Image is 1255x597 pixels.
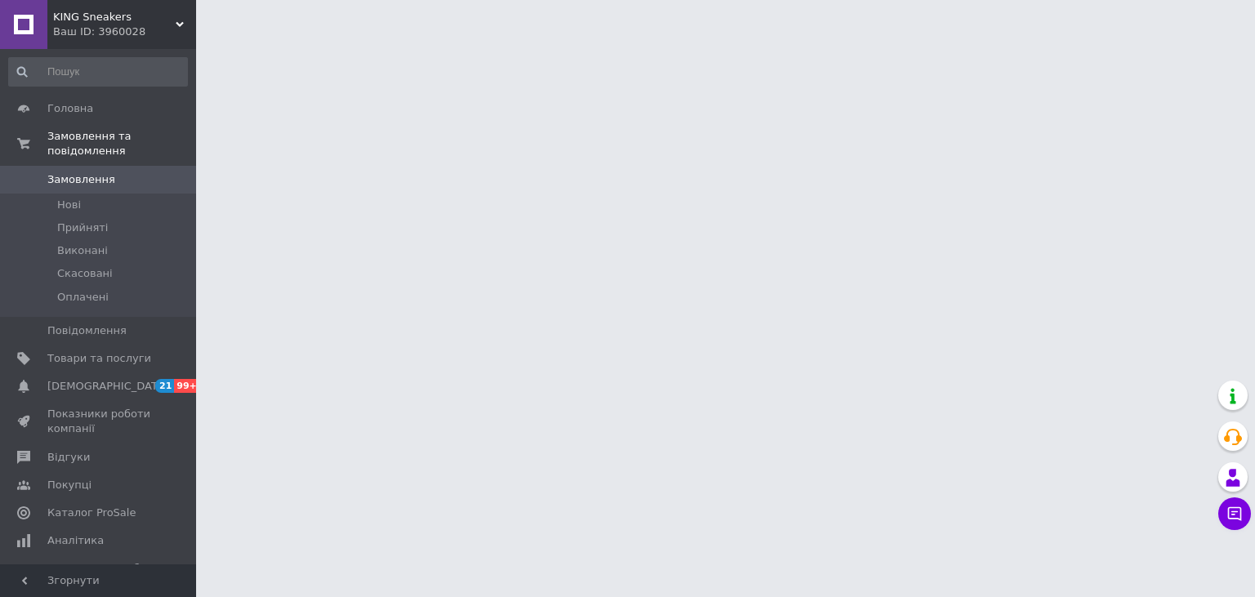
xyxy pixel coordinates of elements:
span: Оплачені [57,290,109,305]
span: Замовлення [47,172,115,187]
span: Повідомлення [47,323,127,338]
span: Показники роботи компанії [47,407,151,436]
span: Відгуки [47,450,90,465]
span: 99+ [174,379,201,393]
span: Аналітика [47,533,104,548]
span: Замовлення та повідомлення [47,129,196,158]
span: Інструменти веб-майстра та SEO [47,561,151,590]
span: Товари та послуги [47,351,151,366]
div: Ваш ID: 3960028 [53,25,196,39]
span: Нові [57,198,81,212]
span: 21 [155,379,174,393]
span: Скасовані [57,266,113,281]
span: Головна [47,101,93,116]
span: [DEMOGRAPHIC_DATA] [47,379,168,394]
span: Покупці [47,478,92,492]
span: Виконані [57,243,108,258]
span: KING Sneakers [53,10,176,25]
span: Каталог ProSale [47,506,136,520]
span: Прийняті [57,221,108,235]
button: Чат з покупцем [1218,497,1251,530]
input: Пошук [8,57,188,87]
